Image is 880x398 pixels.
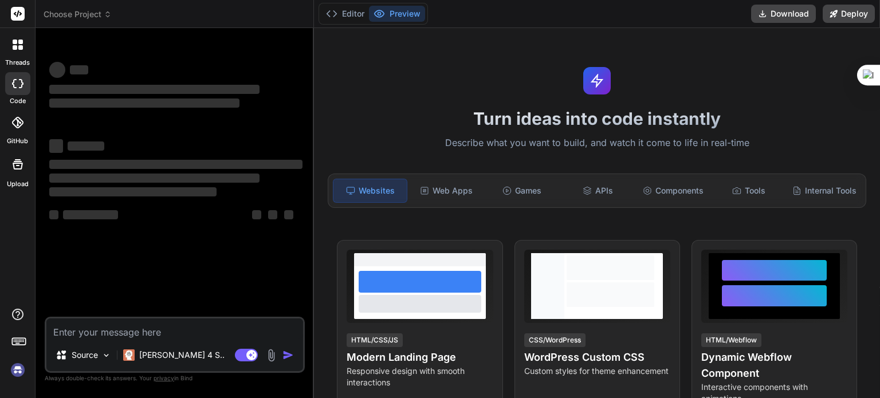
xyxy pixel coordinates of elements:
h4: Dynamic Webflow Component [701,349,847,381]
span: privacy [154,375,174,381]
span: ‌ [252,210,261,219]
div: CSS/WordPress [524,333,586,347]
img: signin [8,360,27,380]
span: ‌ [268,210,277,219]
p: Responsive design with smooth interactions [347,365,493,388]
span: ‌ [49,210,58,219]
span: ‌ [284,210,293,219]
div: APIs [561,179,634,203]
label: code [10,96,26,106]
label: GitHub [7,136,28,146]
span: ‌ [68,141,104,151]
p: [PERSON_NAME] 4 S.. [139,349,225,361]
span: ‌ [63,210,118,219]
span: ‌ [49,98,239,108]
img: Claude 4 Sonnet [123,349,135,361]
span: ‌ [49,139,63,153]
span: ‌ [49,62,65,78]
p: Describe what you want to build, and watch it come to life in real-time [321,136,873,151]
p: Source [72,349,98,361]
div: Internal Tools [788,179,861,203]
div: Games [485,179,559,203]
span: ‌ [70,65,88,74]
span: ‌ [49,174,260,183]
h1: Turn ideas into code instantly [321,108,873,129]
button: Download [751,5,816,23]
label: threads [5,58,30,68]
div: Websites [333,179,407,203]
span: ‌ [49,85,260,94]
h4: WordPress Custom CSS [524,349,670,365]
div: HTML/CSS/JS [347,333,403,347]
p: Always double-check its answers. Your in Bind [45,373,305,384]
label: Upload [7,179,29,189]
div: Components [637,179,710,203]
p: Custom styles for theme enhancement [524,365,670,377]
div: Tools [712,179,785,203]
div: Web Apps [410,179,483,203]
img: Pick Models [101,350,111,360]
span: ‌ [49,187,217,196]
span: Choose Project [44,9,112,20]
button: Editor [321,6,369,22]
img: icon [282,349,294,361]
img: attachment [265,349,278,362]
h4: Modern Landing Page [347,349,493,365]
span: ‌ [49,160,302,169]
button: Preview [369,6,425,22]
div: HTML/Webflow [701,333,761,347]
button: Deploy [823,5,875,23]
